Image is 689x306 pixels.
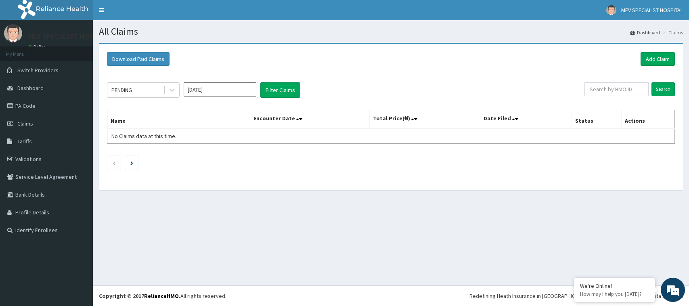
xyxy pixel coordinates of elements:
input: Search [651,82,675,96]
div: PENDING [111,86,132,94]
p: How may I help you today? [580,291,649,298]
strong: Copyright © 2017 . [99,292,180,300]
img: User Image [4,24,22,42]
a: RelianceHMO [144,292,179,300]
th: Total Price(₦) [370,110,480,129]
input: Select Month and Year [184,82,256,97]
img: User Image [606,5,616,15]
span: MEV SPECIALIST HOSPITAL [621,6,683,14]
th: Date Filed [480,110,572,129]
p: MEV SPECIALIST HOSPITAL [28,33,111,40]
span: Dashboard [17,84,44,92]
a: Add Claim [641,52,675,66]
footer: All rights reserved. [93,285,689,306]
h1: All Claims [99,26,683,37]
a: Previous page [112,159,116,166]
span: Switch Providers [17,67,59,74]
input: Search by HMO ID [584,82,649,96]
a: Dashboard [630,29,660,36]
th: Encounter Date [250,110,370,129]
a: Online [28,44,48,50]
span: Claims [17,120,33,127]
th: Status [572,110,621,129]
span: No Claims data at this time. [111,132,176,140]
span: Tariffs [17,138,32,145]
th: Name [107,110,250,129]
button: Download Paid Claims [107,52,170,66]
div: Redefining Heath Insurance in [GEOGRAPHIC_DATA] using Telemedicine and Data Science! [469,292,683,300]
li: Claims [661,29,683,36]
div: We're Online! [580,282,649,289]
a: Next page [130,159,133,166]
th: Actions [621,110,674,129]
button: Filter Claims [260,82,300,98]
